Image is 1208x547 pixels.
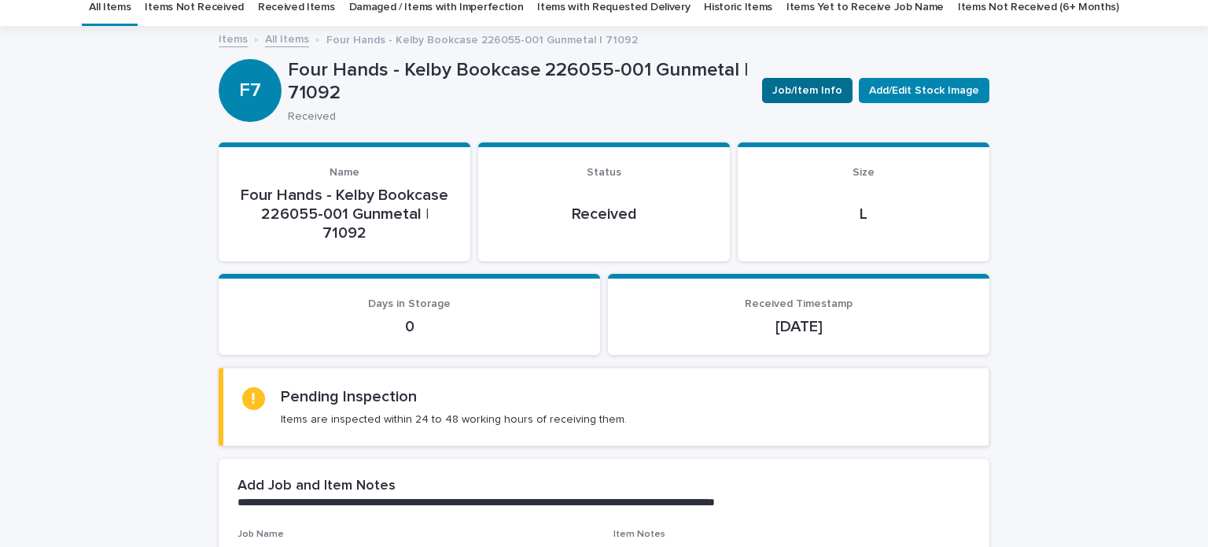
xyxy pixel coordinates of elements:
div: F7 [219,16,282,102]
p: Four Hands - Kelby Bookcase 226055-001 Gunmetal | 71092 [238,186,451,242]
span: Job/Item Info [772,83,842,98]
a: All Items [265,29,309,47]
span: Item Notes [613,530,665,539]
span: Add/Edit Stock Image [869,83,979,98]
p: Items are inspected within 24 to 48 working hours of receiving them. [281,412,627,427]
p: Four Hands - Kelby Bookcase 226055-001 Gunmetal | 71092 [326,30,638,47]
a: Items [219,29,248,47]
button: Job/Item Info [762,78,853,103]
p: L [757,205,970,224]
h2: Pending Inspection [281,387,417,406]
span: Job Name [238,530,284,539]
h2: Add Job and Item Notes [238,478,396,495]
p: Four Hands - Kelby Bookcase 226055-001 Gunmetal | 71092 [288,59,749,105]
span: Received Timestamp [745,298,853,309]
button: Add/Edit Stock Image [859,78,989,103]
p: [DATE] [627,317,970,336]
p: Received [497,205,711,224]
p: 0 [238,317,581,336]
p: Received [288,110,743,124]
span: Status [587,167,621,178]
span: Days in Storage [368,298,451,309]
span: Size [853,167,875,178]
span: Name [330,167,359,178]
